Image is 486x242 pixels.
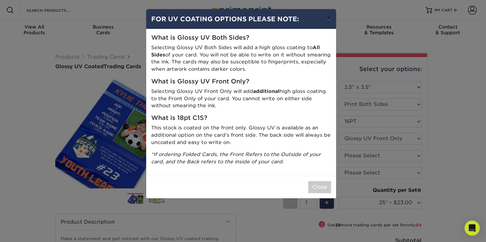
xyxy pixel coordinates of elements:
[151,14,331,24] h4: FOR UV COATING OPTIONS PLEASE NOTE:
[151,34,331,42] h5: What is Glossy UV Both Sides?
[308,181,331,193] button: Close
[151,44,320,58] strong: All Sides
[464,220,480,236] div: Open Intercom Messenger
[151,78,331,85] h5: What is Glossy UV Front Only?
[151,114,331,122] h5: What is 18pt C1S?
[151,88,331,109] p: Selecting Glossy UV Front Only will add high gloss coating to the Front Only of your card. You ca...
[151,44,331,73] p: Selecting Glossy UV Both Sides will add a high gloss coating to of your card. You will not be abl...
[321,9,336,27] button: ×
[151,124,331,146] p: This stock is coated on the front only. Glossy UV is available as an additional option on the car...
[253,88,280,94] strong: additional
[151,151,321,165] i: *If ordering Folded Cards, the Front Refers to the Outside of your card, and the Back refers to t...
